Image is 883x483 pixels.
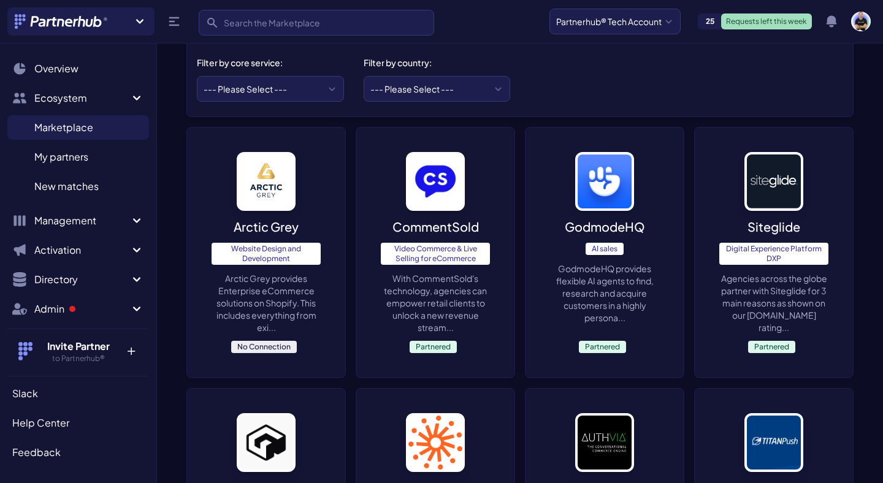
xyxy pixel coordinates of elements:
span: AI sales [586,243,624,255]
span: Slack [12,386,38,401]
img: image_alt [406,413,465,472]
h4: Invite Partner [39,339,118,354]
img: image_alt [406,152,465,211]
a: Marketplace [7,115,149,140]
p: Agencies across the globe partner with Siteglide for 3 main reasons as shown on our [DOMAIN_NAME]... [719,272,828,333]
span: Partnered [579,341,626,353]
img: image_alt [575,413,634,472]
p: Siteglide [747,218,800,235]
p: GodmodeHQ [565,218,645,235]
img: image_alt [575,152,634,211]
span: 25 [698,14,722,29]
a: Help Center [7,411,149,435]
div: Filter by core service: [197,56,334,69]
img: Partnerhub® Logo [15,14,109,29]
button: Ecosystem [7,86,149,110]
a: image_alt SiteglideDigital Experience Platform DXPAgencies across the globe partner with Siteglid... [694,127,854,378]
span: Directory [34,272,129,287]
button: Activation [7,238,149,262]
span: Overview [34,61,78,76]
span: Activation [34,243,129,257]
span: Ecosystem [34,91,129,105]
a: image_alt GodmodeHQAI salesGodmodeHQ provides flexible AI agents to find, research and acquire cu... [525,127,684,378]
img: image_alt [237,152,296,211]
span: Website Design and Development [212,243,321,265]
span: Video Commerce & Live Selling for eCommerce [381,243,490,265]
span: Digital Experience Platform DXP [719,243,828,265]
a: My partners [7,145,149,169]
button: Admin [7,297,149,321]
img: user photo [851,12,871,31]
span: Feedback [12,445,61,460]
a: New matches [7,174,149,199]
a: image_alt CommentSoldVideo Commerce & Live Selling for eCommerceWith CommentSold's technology, ag... [356,127,515,378]
a: 25Requests left this week [698,13,812,29]
span: Partnered [748,341,795,353]
p: Arctic Grey [234,218,299,235]
p: Arctic Grey provides Enterprise eCommerce solutions on Shopify. This includes everything from exi... [212,272,321,333]
p: GodmodeHQ provides flexible AI agents to find, research and acquire customers in a highly persona... [550,262,659,324]
span: Admin [34,302,129,316]
span: Help Center [12,416,69,430]
div: Filter by country: [364,56,501,69]
p: With CommentSold's technology, agencies can empower retail clients to unlock a new revenue stream... [381,272,490,333]
button: Invite Partner to Partnerhub® + [7,329,149,373]
button: Management [7,208,149,233]
img: image_alt [237,413,296,472]
p: Requests left this week [721,13,812,29]
span: New matches [34,179,99,194]
span: Management [34,213,129,228]
p: + [118,339,144,359]
input: Search the Marketplace [199,10,434,36]
span: Marketplace [34,120,93,135]
span: No Connection [231,341,297,353]
a: Slack [7,381,149,406]
img: image_alt [744,152,803,211]
p: CommentSold [392,218,479,235]
a: image_alt Arctic GreyWebsite Design and DevelopmentArctic Grey provides Enterprise eCommerce solu... [186,127,346,378]
button: Directory [7,267,149,292]
a: Feedback [7,440,149,465]
img: image_alt [744,413,803,472]
span: My partners [34,150,88,164]
h5: to Partnerhub® [39,354,118,363]
a: Overview [7,56,149,81]
span: Partnered [410,341,457,353]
